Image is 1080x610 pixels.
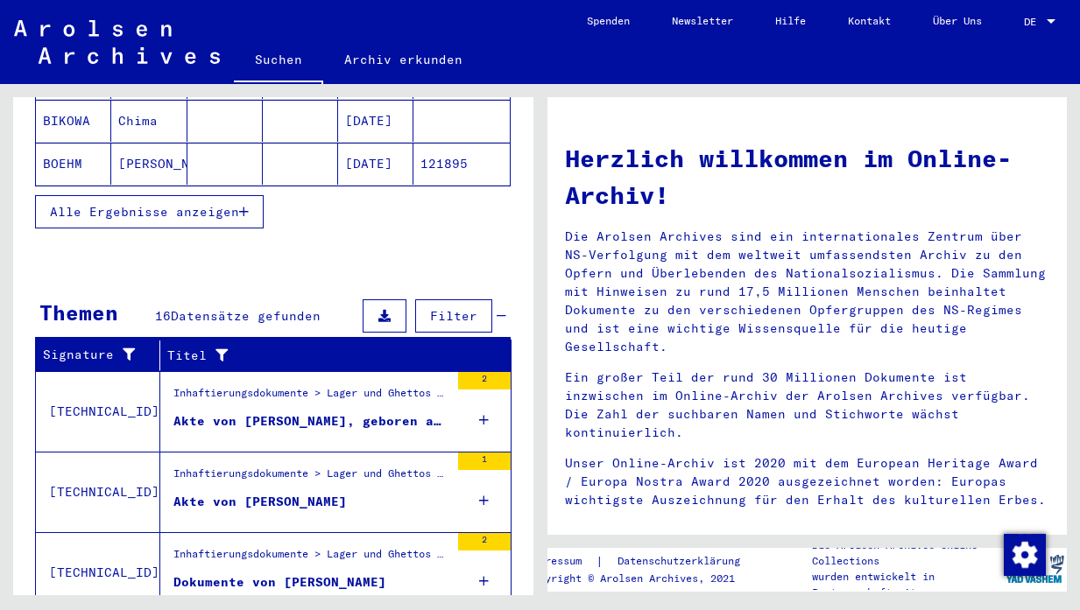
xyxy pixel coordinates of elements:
[565,228,1050,356] p: Die Arolsen Archives sind ein internationales Zentrum über NS-Verfolgung mit dem weltweit umfasse...
[458,452,511,470] div: 1
[50,204,239,220] span: Alle Ergebnisse anzeigen
[565,368,1050,442] p: Ein großer Teil der rund 30 Millionen Dokumente ist inzwischen im Online-Archiv der Arolsen Archi...
[1003,533,1045,575] div: Zustimmung ändern
[36,100,111,142] mat-cell: BIKOWA
[338,100,413,142] mat-cell: [DATE]
[1004,534,1046,576] img: Zustimmung ändern
[167,347,468,365] div: Titel
[36,143,111,185] mat-cell: BOEHM
[167,341,490,369] div: Titel
[812,569,1001,600] p: wurden entwickelt in Partnerschaft mit
[43,346,138,364] div: Signature
[173,493,347,511] div: Akte von [PERSON_NAME]
[430,308,477,324] span: Filter
[526,571,761,586] p: Copyright © Arolsen Archives, 2021
[39,297,118,328] div: Themen
[155,308,171,324] span: 16
[323,39,484,81] a: Archiv erkunden
[526,552,596,571] a: Impressum
[35,195,264,228] button: Alle Ergebnisse anzeigen
[338,143,413,185] mat-cell: [DATE]
[111,100,187,142] mat-cell: Chima
[173,385,449,410] div: Inhaftierungsdokumente > Lager und Ghettos > Konzentrationslager [GEOGRAPHIC_DATA] > Individuelle...
[171,308,321,324] span: Datensätze gefunden
[604,552,761,571] a: Datenschutzerklärung
[458,533,511,550] div: 2
[36,371,160,452] td: [TECHNICAL_ID]
[173,412,449,431] div: Akte von [PERSON_NAME], geboren am [DEMOGRAPHIC_DATA], geboren in [GEOGRAPHIC_DATA]
[14,20,220,64] img: Arolsen_neg.svg
[234,39,323,84] a: Suchen
[565,140,1050,214] h1: Herzlich willkommen im Online-Archiv!
[1002,547,1068,591] img: yv_logo.png
[36,452,160,532] td: [TECHNICAL_ID]
[415,299,492,333] button: Filter
[1024,16,1043,28] span: DE
[413,143,509,185] mat-cell: 121895
[526,552,761,571] div: |
[43,341,159,369] div: Signature
[111,143,187,185] mat-cell: [PERSON_NAME]
[173,546,449,571] div: Inhaftierungsdokumente > Lager und Ghettos > Konzentrationslager [GEOGRAPHIC_DATA] > Individuelle...
[173,573,386,592] div: Dokumente von [PERSON_NAME]
[565,454,1050,509] p: Unser Online-Archiv ist 2020 mit dem European Heritage Award / Europa Nostra Award 2020 ausgezeic...
[173,466,449,490] div: Inhaftierungsdokumente > Lager und Ghettos > Konzentrationslager [GEOGRAPHIC_DATA] > Individuelle...
[458,372,511,389] div: 2
[812,537,1001,569] p: Die Arolsen Archives Online-Collections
